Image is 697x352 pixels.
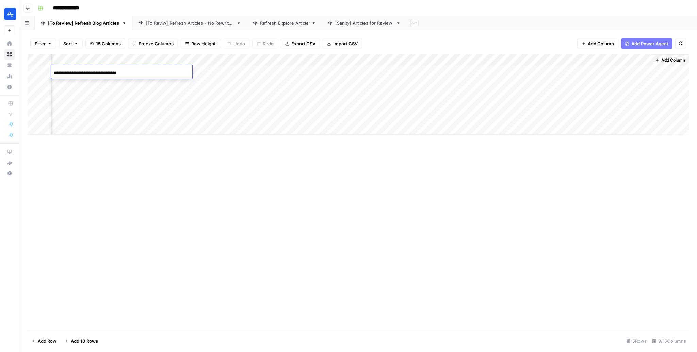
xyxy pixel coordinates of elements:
[63,40,72,47] span: Sort
[588,40,614,47] span: Add Column
[191,40,216,47] span: Row Height
[281,38,320,49] button: Export CSV
[4,168,15,179] button: Help + Support
[96,40,121,47] span: 15 Columns
[291,40,315,47] span: Export CSV
[71,338,98,345] span: Add 10 Rows
[28,336,61,347] button: Add Row
[132,16,247,30] a: [To Reviw] Refresh Articles - No Rewrites
[623,336,649,347] div: 5 Rows
[4,146,15,157] a: AirOps Academy
[260,20,309,27] div: Refresh Explore Article
[59,38,83,49] button: Sort
[4,38,15,49] a: Home
[233,40,245,47] span: Undo
[649,336,689,347] div: 9/15 Columns
[652,56,688,65] button: Add Column
[35,40,46,47] span: Filter
[621,38,672,49] button: Add Power Agent
[4,60,15,71] a: Your Data
[631,40,668,47] span: Add Power Agent
[38,338,56,345] span: Add Row
[61,336,102,347] button: Add 10 Rows
[85,38,125,49] button: 15 Columns
[4,157,15,168] button: What's new?
[4,71,15,82] a: Usage
[661,57,685,63] span: Add Column
[4,82,15,93] a: Settings
[35,16,132,30] a: [To Review] Refresh Blog Articles
[4,8,16,20] img: Amplitude Logo
[223,38,249,49] button: Undo
[30,38,56,49] button: Filter
[322,16,406,30] a: [Sanity] Articles for Review
[48,20,119,27] div: [To Review] Refresh Blog Articles
[247,16,322,30] a: Refresh Explore Article
[139,40,174,47] span: Freeze Columns
[181,38,220,49] button: Row Height
[263,40,274,47] span: Redo
[335,20,393,27] div: [Sanity] Articles for Review
[128,38,178,49] button: Freeze Columns
[333,40,358,47] span: Import CSV
[577,38,618,49] button: Add Column
[4,49,15,60] a: Browse
[252,38,278,49] button: Redo
[323,38,362,49] button: Import CSV
[146,20,233,27] div: [To Reviw] Refresh Articles - No Rewrites
[4,5,15,22] button: Workspace: Amplitude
